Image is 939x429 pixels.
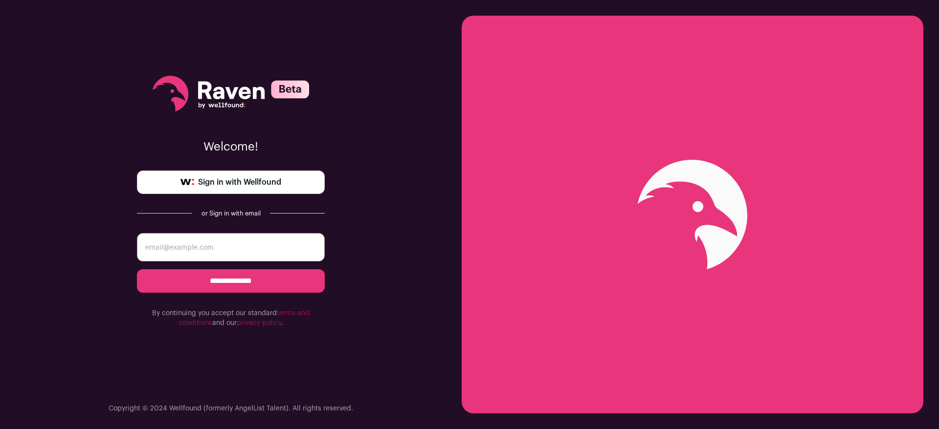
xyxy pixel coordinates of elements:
div: or Sign in with email [200,210,262,217]
p: Welcome! [137,139,325,155]
span: Sign in with Wellfound [198,176,281,188]
a: Sign in with Wellfound [137,171,325,194]
p: By continuing you accept our standard and our . [137,308,325,328]
p: Copyright © 2024 Wellfound (formerly AngelList Talent). All rights reserved. [109,404,353,413]
a: privacy policy [237,320,281,326]
a: terms and conditions [179,310,310,326]
input: email@example.com [137,233,325,261]
img: wellfound-symbol-flush-black-fb3c872781a75f747ccb3a119075da62bfe97bd399995f84a933054e44a575c4.png [180,179,194,186]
